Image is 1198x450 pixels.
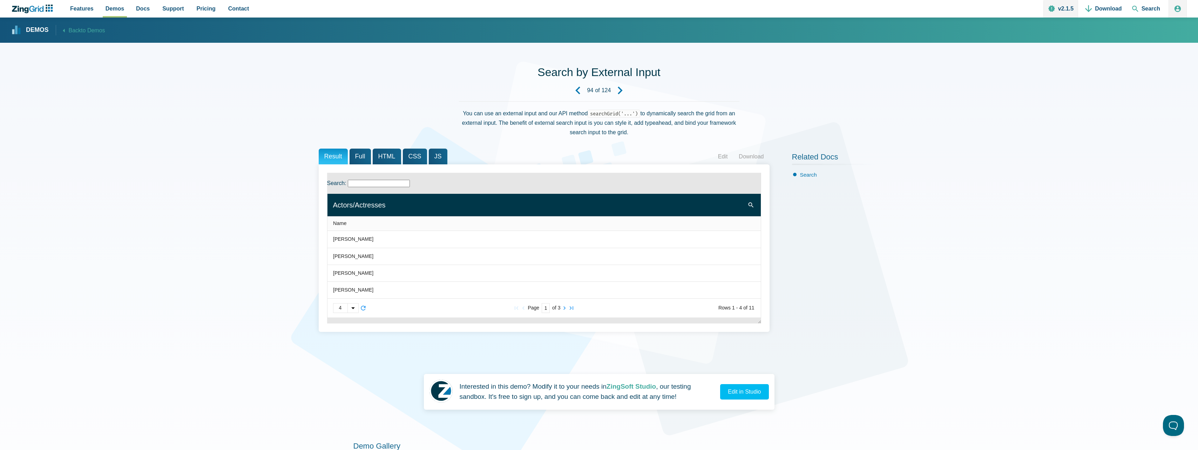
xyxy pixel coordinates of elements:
[588,110,640,118] code: searchGrid('...')
[528,306,539,310] zg-text: Page
[333,199,747,211] div: Actors/Actresses
[712,151,733,162] a: Edit
[26,27,49,33] strong: Demos
[542,303,550,313] input: Current Page
[333,286,373,294] div: [PERSON_NAME]
[360,305,367,312] zg-button: reload
[333,252,373,260] div: [PERSON_NAME]
[333,235,373,244] div: [PERSON_NAME]
[429,149,447,164] span: JS
[403,149,427,164] span: CSS
[350,149,371,164] span: Full
[333,269,373,277] div: [PERSON_NAME]
[733,151,769,162] a: Download
[800,172,817,178] a: Search
[513,305,520,312] zg-button: firstpage
[81,28,105,34] span: to Demos
[587,88,594,93] strong: 94
[749,306,754,310] zg-text: 11
[12,26,49,35] a: Demos
[228,4,249,13] span: Contact
[602,88,611,93] strong: 124
[11,5,56,13] a: ZingChart Logo. Click to return to the homepage
[537,65,660,81] h1: Search by External Input
[732,306,735,310] zg-text: 1
[460,382,715,402] p: Interested in this demo? Modify it to your needs in , our testing sandbox. It's free to sign up, ...
[718,306,731,310] zg-text: Rows
[561,305,568,312] zg-button: nextpage
[595,88,600,93] span: of
[319,149,348,164] span: Result
[568,81,587,100] a: Previous Demo
[568,305,575,312] zg-button: lastpage
[162,4,184,13] span: Support
[136,4,150,13] span: Docs
[197,4,216,13] span: Pricing
[373,149,401,164] span: HTML
[520,305,527,312] zg-button: prevpage
[459,101,739,137] div: You can use an external input and our API method to dynamically search the grid from an external ...
[611,81,630,100] a: Next Demo
[70,4,94,13] span: Features
[792,152,880,165] h2: Related Docs
[739,306,742,310] zg-text: 4
[333,304,347,313] div: 4
[1163,415,1184,436] iframe: Toggle Customer Support
[736,306,738,310] zg-text: -
[607,383,656,390] strong: ZingSoft Studio
[333,220,346,226] span: Name
[552,306,556,310] zg-text: of
[743,306,747,310] zg-text: of
[327,180,346,186] label: Search:
[747,194,755,216] zg-button: search
[720,384,769,400] a: Edit in Studio
[558,306,561,310] zg-text: 3
[69,26,105,35] span: Back
[106,4,124,13] span: Demos
[56,25,105,35] a: Backto Demos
